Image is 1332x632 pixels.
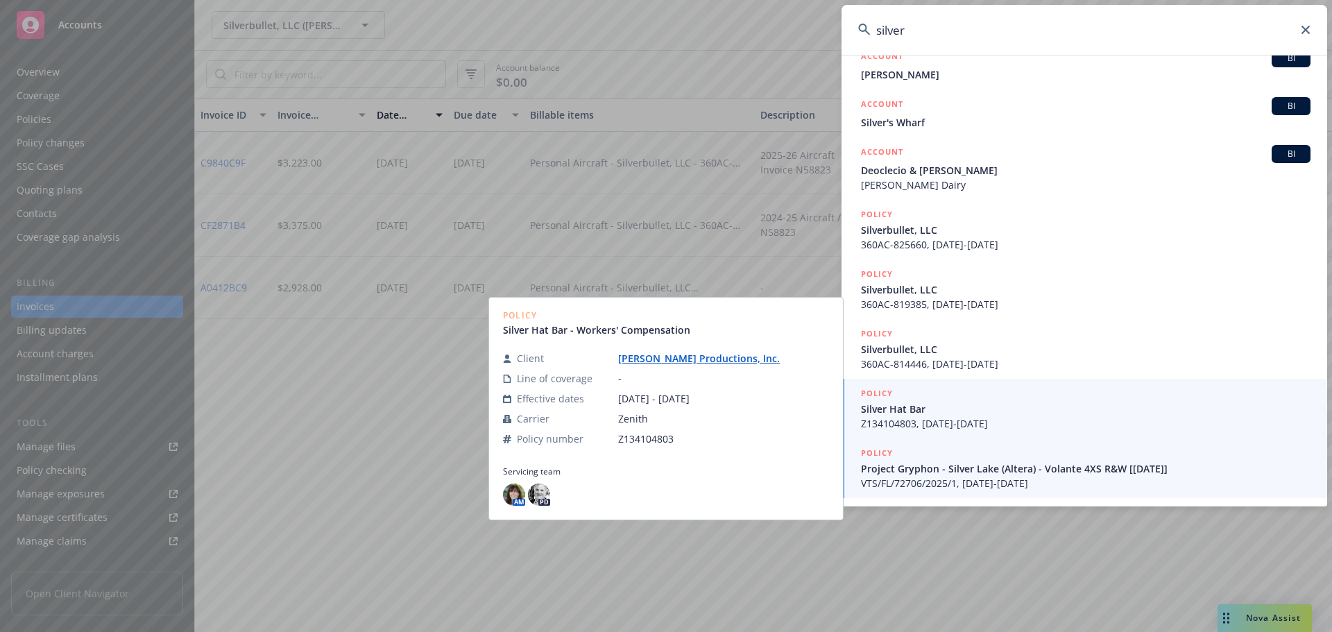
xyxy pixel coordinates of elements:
a: POLICYSilverbullet, LLC360AC-819385, [DATE]-[DATE] [842,259,1327,319]
a: ACCOUNTBI[PERSON_NAME] [842,42,1327,89]
span: [PERSON_NAME] [861,67,1310,82]
h5: ACCOUNT [861,145,903,162]
span: Silverbullet, LLC [861,282,1310,297]
a: POLICYProject Gryphon - Silver Lake (Altera) - Volante 4XS R&W [[DATE]]VTS/FL/72706/2025/1, [DATE... [842,438,1327,498]
span: Silverbullet, LLC [861,342,1310,357]
h5: POLICY [861,207,893,221]
h5: POLICY [861,327,893,341]
span: Z134104803, [DATE]-[DATE] [861,416,1310,431]
h5: POLICY [861,446,893,460]
span: BI [1277,100,1305,112]
a: ACCOUNTBIDeoclecio & [PERSON_NAME][PERSON_NAME] Dairy [842,137,1327,200]
a: POLICYSilver Hat BarZ134104803, [DATE]-[DATE] [842,379,1327,438]
h5: POLICY [861,267,893,281]
span: Deoclecio & [PERSON_NAME] [861,163,1310,178]
input: Search... [842,5,1327,55]
h5: ACCOUNT [861,49,903,66]
a: ACCOUNTBISilver's Wharf [842,89,1327,137]
span: Project Gryphon - Silver Lake (Altera) - Volante 4XS R&W [[DATE]] [861,461,1310,476]
a: POLICYSilverbullet, LLC360AC-814446, [DATE]-[DATE] [842,319,1327,379]
span: BI [1277,148,1305,160]
a: POLICYSilverbullet, LLC360AC-825660, [DATE]-[DATE] [842,200,1327,259]
h5: ACCOUNT [861,97,903,114]
span: 360AC-814446, [DATE]-[DATE] [861,357,1310,371]
span: VTS/FL/72706/2025/1, [DATE]-[DATE] [861,476,1310,490]
span: BI [1277,52,1305,65]
span: Silver's Wharf [861,115,1310,130]
span: Silverbullet, LLC [861,223,1310,237]
span: 360AC-825660, [DATE]-[DATE] [861,237,1310,252]
span: 360AC-819385, [DATE]-[DATE] [861,297,1310,311]
span: [PERSON_NAME] Dairy [861,178,1310,192]
span: Silver Hat Bar [861,402,1310,416]
h5: POLICY [861,386,893,400]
